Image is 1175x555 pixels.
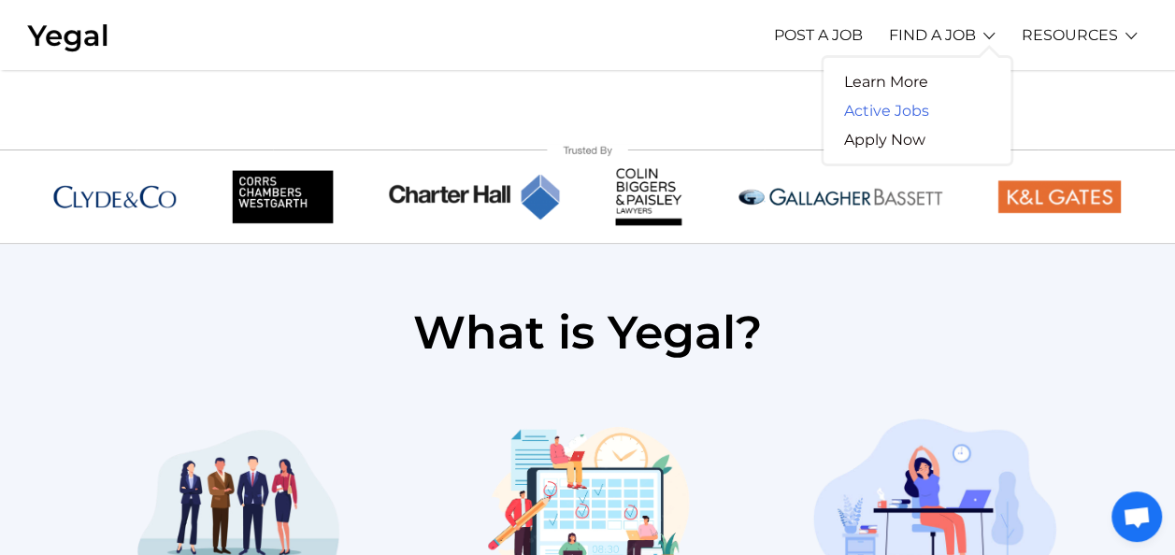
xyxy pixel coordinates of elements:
[824,67,949,96] a: Learn More
[824,96,950,125] a: Active Jobs
[64,300,1111,364] h3: What is Yegal?
[774,9,863,61] a: POST A JOB
[889,9,976,61] a: FIND A JOB
[1111,491,1162,542] div: Open chat
[824,125,946,154] a: Apply Now
[1022,9,1118,61] a: RESOURCES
